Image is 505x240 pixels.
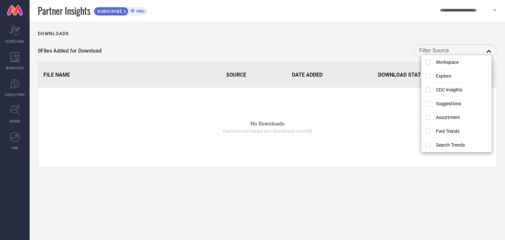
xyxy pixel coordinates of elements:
span: SCORECARDS [5,39,25,44]
li: CDC Insights [421,83,491,97]
span: Download Status [378,72,428,78]
li: Fwd Trends [421,125,491,138]
span: No Downloads [251,121,284,127]
span: PRO [135,9,145,14]
li: Assortment [421,111,491,125]
span: File Name [43,72,70,78]
span: Source [226,72,246,78]
span: You have not added any downloads recently [223,129,312,134]
span: SUGGESTIONS [5,92,25,97]
a: SUBSCRIBEPRO [94,5,148,16]
span: SUBSCRIBE [94,9,124,14]
span: 0 Files Added for Download [38,48,102,54]
span: FWD [12,145,18,150]
li: Search Trends [421,138,491,152]
li: Explore [421,69,491,83]
span: WORKSPACE [6,65,24,70]
span: TRENDS [9,119,20,124]
h1: Downloads [38,31,69,36]
span: Date Added [292,72,323,78]
li: Workspace [421,56,491,69]
span: Partner Insights [38,4,90,17]
li: Suggestions [421,97,491,111]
